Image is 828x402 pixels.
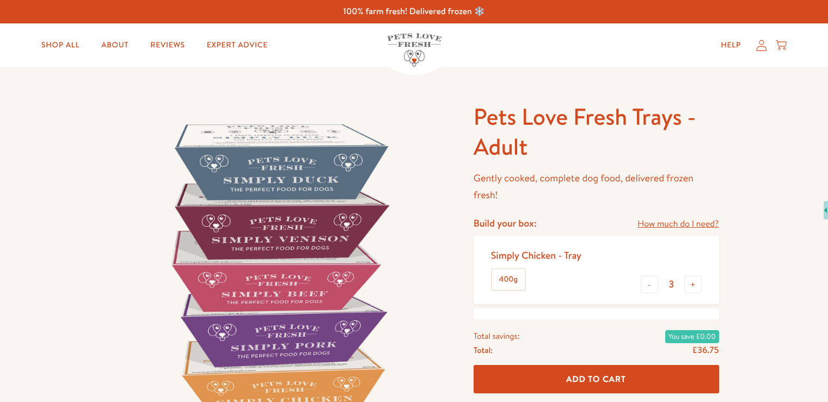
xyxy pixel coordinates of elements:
[93,34,137,56] a: About
[474,365,719,394] button: Add To Cart
[387,33,441,66] img: Pets Love Fresh
[474,343,493,357] span: Total:
[198,34,277,56] a: Expert Advice
[142,34,193,56] a: Reviews
[474,217,537,229] h4: Build your box:
[474,329,520,343] span: Total savings:
[566,373,626,385] span: Add To Cart
[684,276,702,293] button: +
[692,344,719,356] span: £36.75
[712,34,750,56] a: Help
[492,269,525,290] label: 400g
[33,34,88,56] a: Shop All
[641,276,658,293] button: -
[637,217,719,232] a: How much do I need?
[474,102,719,161] h1: Pets Love Fresh Trays - Adult
[474,170,719,203] p: Gently cooked, complete dog food, delivered frozen fresh!
[491,249,581,261] div: Simply Chicken - Tray
[665,330,719,343] span: You save £0.00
